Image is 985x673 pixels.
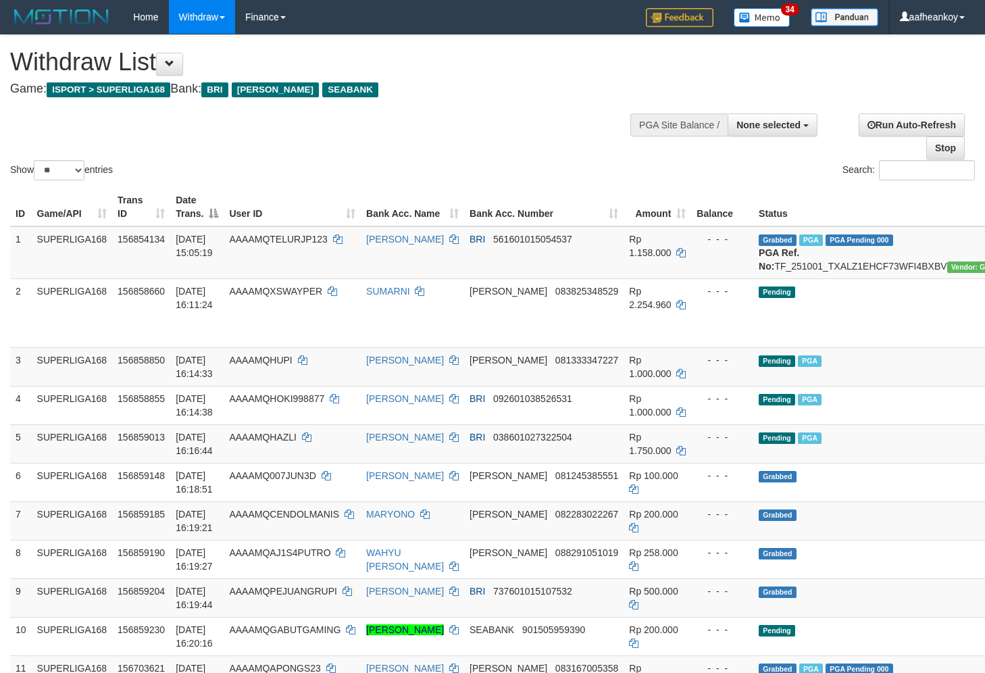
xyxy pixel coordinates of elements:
th: Amount: activate to sort column ascending [624,188,691,226]
span: [PERSON_NAME] [232,82,319,97]
th: Trans ID: activate to sort column ascending [112,188,170,226]
td: SUPERLIGA168 [32,617,113,655]
span: Marked by aafsengchandara [798,394,822,405]
div: - - - [697,469,748,482]
th: Bank Acc. Name: activate to sort column ascending [361,188,464,226]
span: 156859204 [118,586,165,597]
input: Search: [879,160,975,180]
div: - - - [697,430,748,444]
td: SUPERLIGA168 [32,278,113,347]
a: WAHYU [PERSON_NAME] [366,547,444,572]
div: PGA Site Balance / [630,114,728,136]
span: 156854134 [118,234,165,245]
label: Search: [842,160,975,180]
span: [DATE] 16:14:38 [176,393,213,418]
span: AAAAMQAJ1S4PUTRO [229,547,330,558]
button: None selected [728,114,817,136]
a: [PERSON_NAME] [366,586,444,597]
span: Pending [759,625,795,637]
label: Show entries [10,160,113,180]
span: Copy 038601027322504 to clipboard [493,432,572,443]
span: [DATE] 16:19:27 [176,547,213,572]
span: Copy 092601038526531 to clipboard [493,393,572,404]
span: 156858855 [118,393,165,404]
span: 34 [781,3,799,16]
div: - - - [697,623,748,637]
span: [DATE] 16:18:51 [176,470,213,495]
div: - - - [697,353,748,367]
span: Grabbed [759,471,797,482]
span: Copy 088291051019 to clipboard [555,547,618,558]
select: Showentries [34,160,84,180]
span: Marked by aafsengchandara [799,234,823,246]
a: [PERSON_NAME] [366,470,444,481]
span: Copy 081245385551 to clipboard [555,470,618,481]
a: [PERSON_NAME] [366,393,444,404]
td: 2 [10,278,32,347]
span: Pending [759,286,795,298]
th: Date Trans.: activate to sort column descending [170,188,224,226]
span: AAAAMQHOKI998877 [229,393,324,404]
span: Copy 083825348529 to clipboard [555,286,618,297]
span: Grabbed [759,509,797,521]
span: 156858850 [118,355,165,366]
h1: Withdraw List [10,49,643,76]
td: SUPERLIGA168 [32,347,113,386]
span: Marked by aafsengchandara [798,432,822,444]
b: PGA Ref. No: [759,247,799,272]
span: BRI [470,393,485,404]
span: [DATE] 16:20:16 [176,624,213,649]
th: User ID: activate to sort column ascending [224,188,361,226]
span: Copy 901505959390 to clipboard [522,624,585,635]
td: 4 [10,386,32,424]
span: 156859185 [118,509,165,520]
span: [DATE] 16:11:24 [176,286,213,310]
span: Rp 258.000 [629,547,678,558]
a: [PERSON_NAME] [366,355,444,366]
span: Rp 1.158.000 [629,234,671,258]
td: SUPERLIGA168 [32,463,113,501]
img: MOTION_logo.png [10,7,113,27]
span: Rp 2.254.960 [629,286,671,310]
td: 7 [10,501,32,540]
span: [PERSON_NAME] [470,509,547,520]
span: Rp 1.000.000 [629,393,671,418]
span: Rp 200.000 [629,509,678,520]
span: AAAAMQHAZLI [229,432,297,443]
span: AAAAMQTELURJP123 [229,234,328,245]
span: 156859230 [118,624,165,635]
span: AAAAMQPEJUANGRUPI [229,586,336,597]
span: Grabbed [759,587,797,598]
span: ISPORT > SUPERLIGA168 [47,82,170,97]
span: 156859013 [118,432,165,443]
span: Pending [759,432,795,444]
span: AAAAMQGABUTGAMING [229,624,340,635]
span: Rp 100.000 [629,470,678,481]
span: Rp 1.750.000 [629,432,671,456]
a: SUMARNI [366,286,410,297]
a: [PERSON_NAME] [366,432,444,443]
span: 156859148 [118,470,165,481]
td: 3 [10,347,32,386]
span: Rp 200.000 [629,624,678,635]
span: BRI [470,432,485,443]
span: [DATE] 16:19:44 [176,586,213,610]
span: AAAAMQCENDOLMANIS [229,509,339,520]
th: Game/API: activate to sort column ascending [32,188,113,226]
span: PGA Pending [826,234,893,246]
a: MARYONO [366,509,415,520]
td: SUPERLIGA168 [32,578,113,617]
span: Copy 737601015107532 to clipboard [493,586,572,597]
span: [DATE] 16:16:44 [176,432,213,456]
span: None selected [736,120,801,130]
img: panduan.png [811,8,878,26]
td: 9 [10,578,32,617]
span: SEABANK [470,624,514,635]
span: [PERSON_NAME] [470,286,547,297]
td: 1 [10,226,32,279]
div: - - - [697,507,748,521]
a: [PERSON_NAME] [366,234,444,245]
span: BRI [201,82,228,97]
h4: Game: Bank: [10,82,643,96]
span: [PERSON_NAME] [470,470,547,481]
